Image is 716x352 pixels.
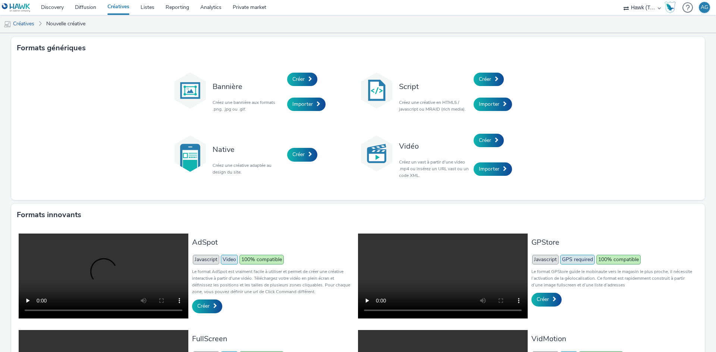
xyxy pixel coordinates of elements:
img: undefined Logo [2,3,31,12]
h3: Vidéo [399,141,470,151]
a: Créer [474,73,504,86]
img: mobile [4,20,11,28]
span: Importer [479,101,499,108]
span: Importer [479,165,499,172]
a: Importer [287,98,326,111]
a: Hawk Academy [665,1,679,13]
a: Importer [474,162,512,176]
h3: Native [213,145,283,155]
img: Hawk Academy [665,1,676,13]
a: Importer [474,98,512,111]
h3: Bannière [213,82,283,92]
a: Créer [192,299,222,313]
h3: Script [399,82,470,92]
span: Javascript [532,255,559,264]
a: Créer [287,148,317,161]
p: Le format GPStore guide le mobinaute vers le magasin le plus proche, il nécessite l’activation de... [531,268,694,288]
span: GPS required [560,255,595,264]
a: Créer [531,293,562,306]
span: Créer [292,76,305,83]
p: Créez une créative adaptée au design du site. [213,162,283,175]
a: Créer [474,134,504,147]
span: 100% compatible [239,255,284,264]
img: native.svg [172,135,209,172]
span: Video [221,255,238,264]
h3: Formats génériques [17,42,86,54]
img: banner.svg [172,72,209,109]
p: Le format AdSpot est vraiment facile à utiliser et permet de créer une créative interactive à par... [192,268,354,295]
h3: AdSpot [192,237,354,247]
h3: FullScreen [192,334,354,344]
p: Créez une bannière aux formats .png, .jpg ou .gif. [213,99,283,112]
a: Créer [287,73,317,86]
span: Créer [479,76,491,83]
img: code.svg [358,72,395,109]
span: Créer [197,302,210,310]
div: AG [701,2,708,13]
p: Créez une créative en HTML5 / javascript ou MRAID (rich media). [399,99,470,112]
h3: Formats innovants [17,209,81,221]
span: Créer [537,296,549,303]
p: Créez un vast à partir d'une video .mp4 ou insérez un URL vast ou un code XML. [399,159,470,179]
span: Créer [292,151,305,158]
img: video.svg [358,135,395,172]
span: Importer [292,101,313,108]
a: Nouvelle créative [43,15,89,33]
span: Créer [479,137,491,144]
span: Javascript [193,255,219,264]
span: 100% compatible [596,255,641,264]
h3: GPStore [531,237,694,247]
h3: VidMotion [531,334,694,344]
